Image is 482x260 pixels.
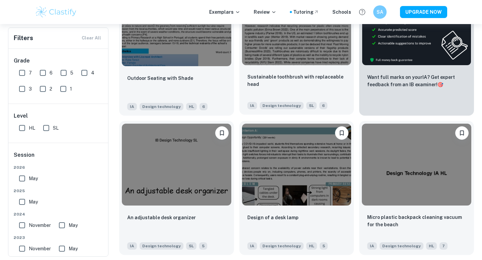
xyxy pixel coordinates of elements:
span: 7 [29,69,32,77]
button: Bookmark [335,126,348,140]
p: Design of a desk lamp [247,214,299,221]
span: IA [127,242,137,250]
span: 2026 [14,164,103,170]
span: 2023 [14,235,103,241]
span: 5 [199,242,207,250]
span: May [69,222,78,229]
span: Design technology [380,242,423,250]
span: May [29,175,38,182]
button: SA [373,5,387,19]
img: Design technology IA example thumbnail: Design of a desk lamp [242,124,351,206]
span: SL [53,124,59,132]
span: 5 [70,69,73,77]
span: IA [127,103,137,110]
p: Sustainable toothbrush with replaceable head [247,73,346,88]
span: 5 [320,242,328,250]
p: Want full marks on your IA ? Get expert feedback from an IB examiner! [367,74,466,88]
span: SL [186,242,196,250]
span: November [29,245,51,252]
h6: SA [376,8,384,16]
span: 2025 [14,188,103,194]
span: May [69,245,78,252]
span: SL [306,102,317,109]
h6: Filters [14,33,33,43]
a: BookmarkDesign of a desk lampIADesign technologyHL5 [239,121,354,255]
span: 6 [50,69,53,77]
span: IA [367,242,377,250]
span: 4 [91,69,94,77]
p: Exemplars [209,8,240,16]
span: Design technology [140,242,183,250]
span: 7 [439,242,448,250]
span: HL [306,242,317,250]
p: An adjustable desk organizer [127,214,196,221]
span: May [29,198,38,206]
p: Outdoor Seating with Shade [127,75,193,82]
button: Bookmark [455,126,469,140]
p: Review [254,8,276,16]
span: November [29,222,51,229]
button: UPGRADE NOW [400,6,447,18]
span: 1 [70,85,72,93]
span: IA [247,242,257,250]
span: 6 [319,102,327,109]
span: Design technology [260,102,304,109]
a: BookmarkAn adjustable desk organizerIADesign technologySL5 [119,121,234,255]
a: Tutoring [293,8,319,16]
span: IA [247,102,257,109]
span: HL [29,124,35,132]
button: Help and Feedback [356,6,368,18]
a: BookmarkMicro plastic backpack cleaning vacuum for the beachIADesign technologyHL7 [359,121,474,255]
span: Design technology [260,242,304,250]
span: 3 [29,85,32,93]
h6: Level [14,112,103,120]
span: Design technology [140,103,183,110]
h6: Grade [14,57,103,65]
span: 2 [50,85,52,93]
button: Bookmark [215,126,229,140]
p: Micro plastic backpack cleaning vacuum for the beach [367,214,466,228]
span: HL [426,242,437,250]
h6: Session [14,151,103,164]
img: Design technology IA example thumbnail: An adjustable desk organizer [122,124,231,206]
span: 🎯 [437,82,443,87]
span: 6 [199,103,208,110]
img: Design technology IA example thumbnail: Micro plastic backpack cleaning vacuum f [362,124,471,206]
a: Schools [332,8,351,16]
img: Clastify logo [35,5,77,19]
span: 2024 [14,211,103,217]
span: HL [186,103,197,110]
